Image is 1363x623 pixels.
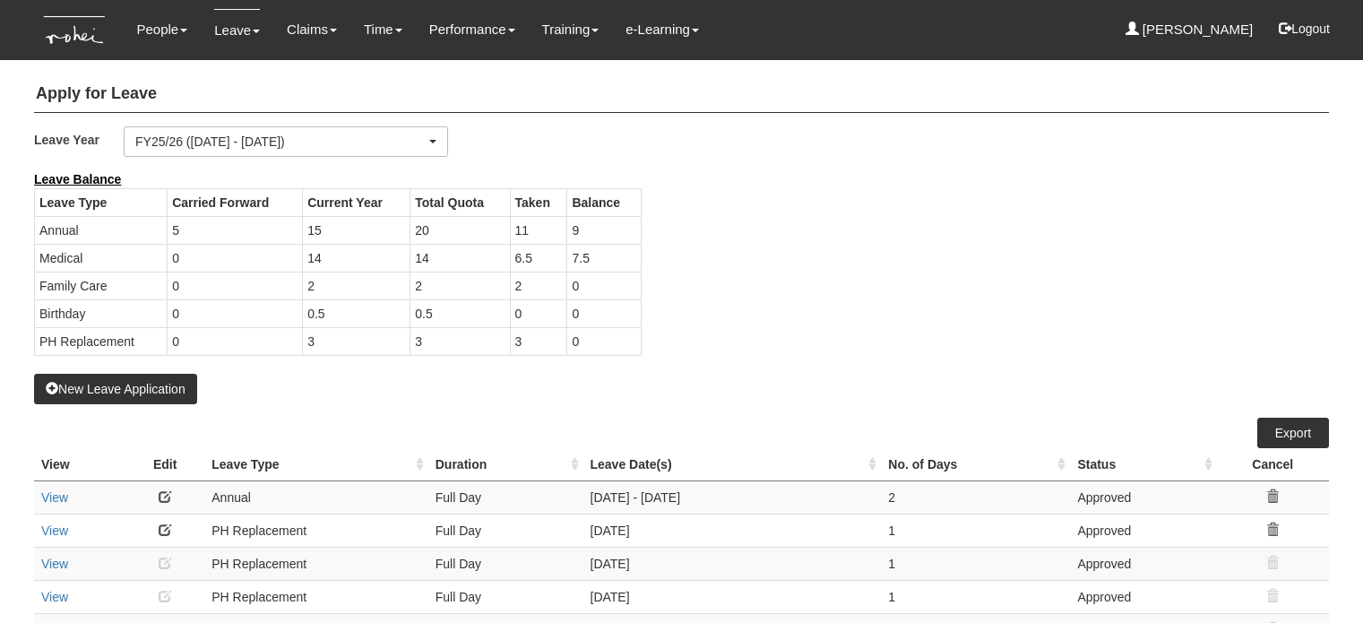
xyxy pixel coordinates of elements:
[135,133,426,151] div: FY25/26 ([DATE] - [DATE])
[34,76,1329,113] h4: Apply for Leave
[168,299,303,327] td: 0
[41,523,68,538] a: View
[567,272,641,299] td: 0
[168,244,303,272] td: 0
[41,490,68,505] a: View
[510,299,567,327] td: 0
[1217,448,1329,481] th: Cancel
[1070,580,1216,613] td: Approved
[35,244,168,272] td: Medical
[34,374,197,404] button: New Leave Application
[567,327,641,355] td: 0
[204,580,427,613] td: PH Replacement
[41,590,68,604] a: View
[364,9,402,50] a: Time
[881,580,1070,613] td: 1
[410,299,510,327] td: 0.5
[583,547,882,580] td: [DATE]
[510,244,567,272] td: 6.5
[1070,480,1216,514] td: Approved
[204,514,427,547] td: PH Replacement
[583,480,882,514] td: [DATE] - [DATE]
[583,580,882,613] td: [DATE]
[303,216,410,244] td: 15
[168,188,303,216] th: Carried Forward
[34,172,121,186] b: Leave Balance
[168,216,303,244] td: 5
[881,448,1070,481] th: No. of Days : activate to sort column ascending
[1126,9,1254,50] a: [PERSON_NAME]
[35,216,168,244] td: Annual
[214,9,260,51] a: Leave
[510,188,567,216] th: Taken
[1070,448,1216,481] th: Status : activate to sort column ascending
[428,547,583,580] td: Full Day
[429,9,515,50] a: Performance
[428,514,583,547] td: Full Day
[204,448,427,481] th: Leave Type : activate to sort column ascending
[567,216,641,244] td: 9
[410,216,510,244] td: 20
[410,327,510,355] td: 3
[303,299,410,327] td: 0.5
[34,126,124,152] label: Leave Year
[137,9,188,50] a: People
[303,272,410,299] td: 2
[41,557,68,571] a: View
[35,188,168,216] th: Leave Type
[168,327,303,355] td: 0
[168,272,303,299] td: 0
[303,327,410,355] td: 3
[1257,418,1329,448] a: Export
[567,188,641,216] th: Balance
[204,480,427,514] td: Annual
[510,272,567,299] td: 2
[542,9,600,50] a: Training
[410,188,510,216] th: Total Quota
[428,480,583,514] td: Full Day
[881,547,1070,580] td: 1
[881,480,1070,514] td: 2
[35,327,168,355] td: PH Replacement
[510,216,567,244] td: 11
[583,514,882,547] td: [DATE]
[1266,7,1342,50] button: Logout
[567,244,641,272] td: 7.5
[1070,514,1216,547] td: Approved
[410,272,510,299] td: 2
[124,126,448,157] button: FY25/26 ([DATE] - [DATE])
[583,448,882,481] th: Leave Date(s) : activate to sort column ascending
[35,272,168,299] td: Family Care
[1070,547,1216,580] td: Approved
[303,188,410,216] th: Current Year
[881,514,1070,547] td: 1
[428,448,583,481] th: Duration : activate to sort column ascending
[34,448,125,481] th: View
[410,244,510,272] td: 14
[510,327,567,355] td: 3
[625,9,699,50] a: e-Learning
[287,9,337,50] a: Claims
[204,547,427,580] td: PH Replacement
[125,448,204,481] th: Edit
[303,244,410,272] td: 14
[428,580,583,613] td: Full Day
[567,299,641,327] td: 0
[35,299,168,327] td: Birthday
